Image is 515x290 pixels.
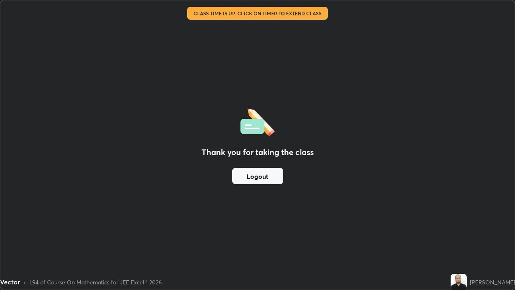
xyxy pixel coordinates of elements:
div: [PERSON_NAME] [470,278,515,286]
div: • [23,278,26,286]
div: L94 of Course On Mathematics for JEE Excel 1 2026 [29,278,162,286]
img: 83f50dee00534478af7b78a8c624c472.jpg [451,274,467,290]
button: Logout [232,168,283,184]
h2: Thank you for taking the class [202,146,314,158]
img: offlineFeedback.1438e8b3.svg [240,106,275,137]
